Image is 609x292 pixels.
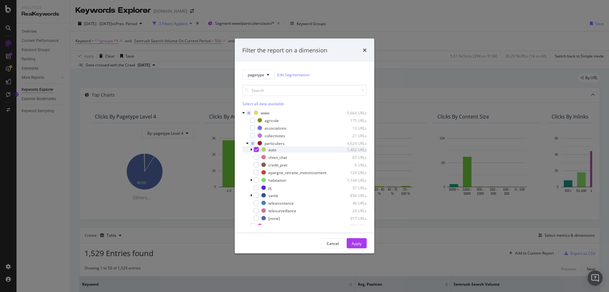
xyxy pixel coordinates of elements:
[265,223,291,228] div: pro_entreprise
[336,208,367,213] div: 24 URLs
[242,85,367,96] input: Search
[336,200,367,206] div: 46 URLs
[336,215,367,221] div: 917 URLs
[277,71,310,78] a: Edit Segmentation
[248,72,264,77] span: pagetype
[336,223,367,228] div: 386 URLs
[268,162,287,167] div: credit_pret
[265,118,279,123] div: agricole
[235,38,374,254] div: modal
[268,208,296,213] div: telesurveillance
[265,140,285,146] div: particuliers
[336,133,367,138] div: 21 URLs
[336,193,367,198] div: 856 URLs
[242,101,367,106] div: Select all data available
[242,46,327,54] div: Filter the report on a dimension
[268,185,272,190] div: pj
[265,125,286,131] div: associations
[336,170,367,175] div: 124 URLs
[336,162,367,167] div: 9 URLs
[265,133,285,138] div: collectivites
[242,70,275,80] button: pagetype
[268,177,286,183] div: habitation
[268,200,294,206] div: teleassistance
[336,125,367,131] div: 13 URLs
[268,170,326,175] div: epargne_retraite_investissement
[336,177,367,183] div: 1,144 URLs
[268,193,278,198] div: sante
[347,238,367,248] button: Apply
[261,110,269,115] div: www
[363,46,367,54] div: times
[268,215,280,221] div: [none]
[268,154,287,160] div: chien_chat
[336,185,367,190] div: 37 URLs
[268,147,276,152] div: auto
[336,118,367,123] div: 175 URLs
[336,140,367,146] div: 4,624 URLs
[336,154,367,160] div: 65 URLs
[587,270,603,286] div: Open Intercom Messenger
[352,241,362,246] div: Apply
[336,110,367,115] div: 5,664 URLs
[327,241,339,246] div: Cancel
[321,238,344,248] button: Cancel
[336,147,367,152] div: 1,402 URLs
